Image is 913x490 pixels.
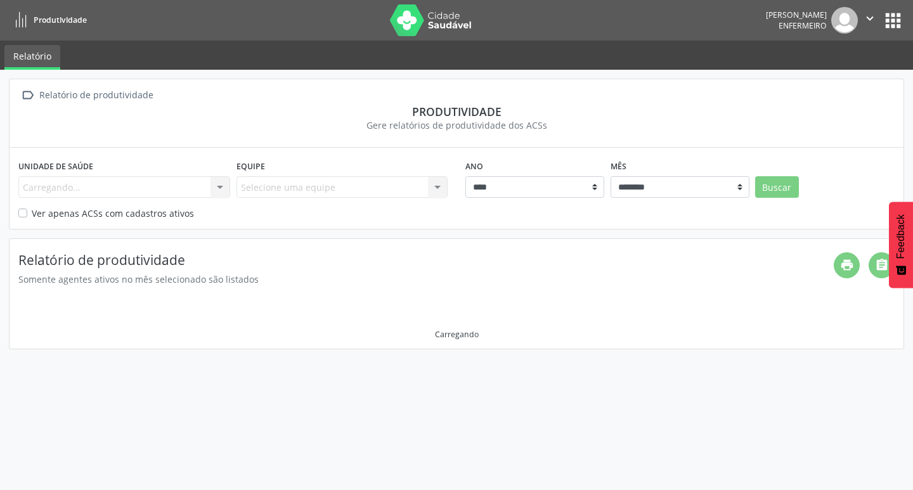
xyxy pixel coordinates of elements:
[889,202,913,288] button: Feedback - Mostrar pesquisa
[4,45,60,70] a: Relatório
[37,86,155,105] div: Relatório de produtividade
[435,329,479,340] div: Carregando
[882,10,904,32] button: apps
[18,252,834,268] h4: Relatório de produtividade
[755,176,799,198] button: Buscar
[18,273,834,286] div: Somente agentes ativos no mês selecionado são listados
[465,157,483,176] label: Ano
[858,7,882,34] button: 
[18,157,93,176] label: Unidade de saúde
[9,10,87,30] a: Produtividade
[863,11,877,25] i: 
[831,7,858,34] img: img
[34,15,87,25] span: Produtividade
[895,214,907,259] span: Feedback
[779,20,827,31] span: Enfermeiro
[766,10,827,20] div: [PERSON_NAME]
[236,157,265,176] label: Equipe
[18,86,37,105] i: 
[18,86,155,105] a:  Relatório de produtividade
[32,207,194,220] label: Ver apenas ACSs com cadastros ativos
[18,105,895,119] div: Produtividade
[611,157,626,176] label: Mês
[18,119,895,132] div: Gere relatórios de produtividade dos ACSs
